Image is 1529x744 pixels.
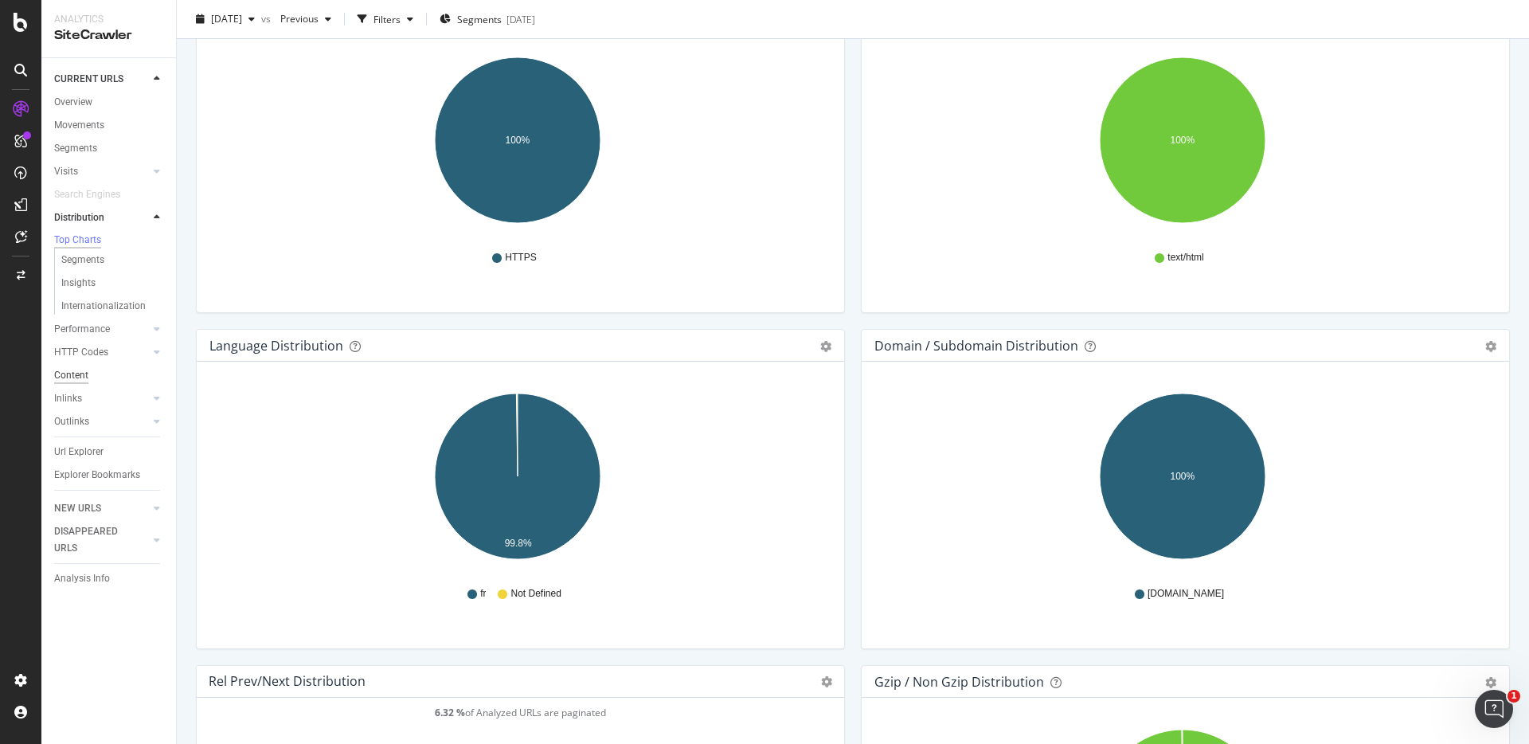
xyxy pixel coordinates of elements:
a: Overview [54,94,165,111]
div: Segments [54,140,97,157]
span: 2025 Aug. 26th [211,12,242,25]
button: Filters [351,6,420,32]
div: Analysis Info [54,570,110,587]
a: Analysis Info [54,570,165,587]
a: Explorer Bookmarks [54,467,165,484]
div: Segments [61,252,104,268]
div: Movements [54,117,104,134]
iframe: Intercom live chat [1475,690,1513,728]
div: CURRENT URLS [54,71,123,88]
a: Outlinks [54,413,149,430]
span: Segments [457,12,502,25]
div: Visits [54,163,78,180]
a: Internationalization [61,298,165,315]
div: Explorer Bookmarks [54,467,140,484]
div: Performance [54,321,110,338]
div: Filters [373,12,401,25]
div: NEW URLS [54,500,101,517]
div: gear [820,341,831,352]
div: Gzip / Non Gzip Distribution [874,674,1044,690]
span: of Analyzed URLs are paginated [435,706,606,719]
h4: Rel Prev/Next distribution [209,671,366,692]
span: vs [261,12,274,25]
div: Content [54,367,88,384]
button: [DATE] [190,6,261,32]
div: Language Distribution [209,338,343,354]
a: Url Explorer [54,444,165,460]
svg: A chart. [874,51,1491,236]
div: gear [1485,341,1496,352]
button: Previous [274,6,338,32]
span: Not Defined [510,587,561,601]
div: Insights [61,275,96,292]
div: Inlinks [54,390,82,407]
div: DISAPPEARED URLS [54,523,135,557]
div: Overview [54,94,92,111]
a: Insights [61,275,165,292]
a: CURRENT URLS [54,71,149,88]
a: HTTP Codes [54,344,149,361]
span: [DOMAIN_NAME] [1148,587,1224,601]
span: 1 [1507,690,1520,703]
text: 100% [506,135,530,146]
text: 100% [1171,471,1195,482]
i: Options [821,676,832,687]
div: Analytics [54,13,163,26]
div: Url Explorer [54,444,104,460]
div: SiteCrawler [54,26,163,45]
div: Distribution [54,209,104,226]
a: Distribution [54,209,149,226]
text: 99.8% [505,538,532,550]
span: HTTPS [505,251,536,264]
div: Top Charts [54,233,101,247]
a: Performance [54,321,149,338]
text: 100% [1171,135,1195,146]
a: Movements [54,117,165,134]
a: Segments [54,140,165,157]
div: HTTP Codes [54,344,108,361]
div: gear [1485,677,1496,688]
svg: A chart. [874,387,1491,572]
strong: 6.32 % [435,706,465,719]
a: Content [54,367,165,384]
span: fr [480,587,486,601]
div: Internationalization [61,298,146,315]
a: Segments [61,252,165,268]
a: DISAPPEARED URLS [54,523,149,557]
div: [DATE] [506,12,535,25]
span: text/html [1167,251,1203,264]
a: NEW URLS [54,500,149,517]
svg: A chart. [209,51,826,236]
a: Search Engines [54,186,136,203]
button: Segments[DATE] [433,6,542,32]
svg: A chart. [209,387,826,572]
div: Domain / Subdomain Distribution [874,338,1078,354]
span: Previous [274,12,319,25]
a: Top Charts [54,233,165,249]
div: Outlinks [54,413,89,430]
a: Visits [54,163,149,180]
a: Inlinks [54,390,149,407]
div: Search Engines [54,186,120,203]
